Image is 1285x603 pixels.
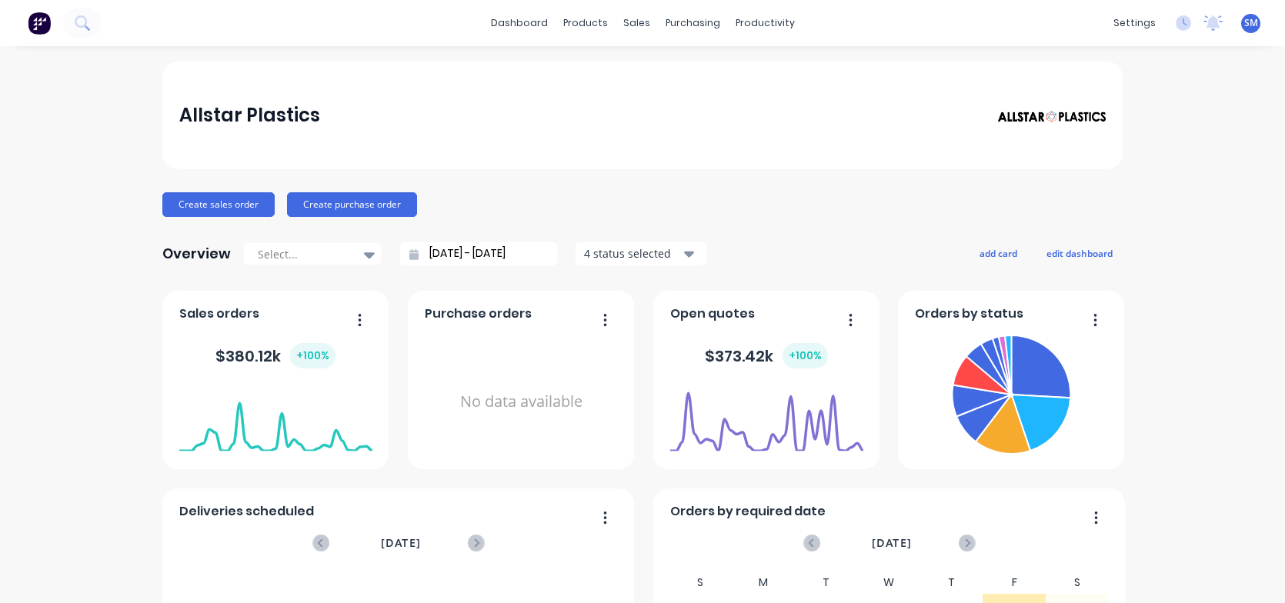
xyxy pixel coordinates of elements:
[483,12,556,35] a: dashboard
[616,12,658,35] div: sales
[915,305,1023,323] span: Orders by status
[290,343,335,368] div: + 100 %
[162,192,275,217] button: Create sales order
[783,343,828,368] div: + 100 %
[1036,243,1123,263] button: edit dashboard
[872,535,912,551] span: [DATE]
[705,343,828,368] div: $ 373.42k
[381,535,421,551] span: [DATE]
[728,12,803,35] div: productivity
[795,571,858,594] div: T
[556,12,616,35] div: products
[670,305,755,323] span: Open quotes
[920,571,983,594] div: T
[732,571,795,594] div: M
[576,242,706,265] button: 4 status selected
[162,238,231,269] div: Overview
[970,243,1027,263] button: add card
[287,192,417,217] button: Create purchase order
[857,571,920,594] div: W
[425,305,532,323] span: Purchase orders
[1106,12,1163,35] div: settings
[669,571,733,594] div: S
[179,100,320,131] div: Allstar Plastics
[998,111,1106,123] img: Allstar Plastics
[179,305,259,323] span: Sales orders
[1244,16,1258,30] span: SM
[215,343,335,368] div: $ 380.12k
[1046,571,1109,594] div: S
[658,12,728,35] div: purchasing
[425,329,618,475] div: No data available
[983,571,1046,594] div: F
[28,12,51,35] img: Factory
[584,245,681,262] div: 4 status selected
